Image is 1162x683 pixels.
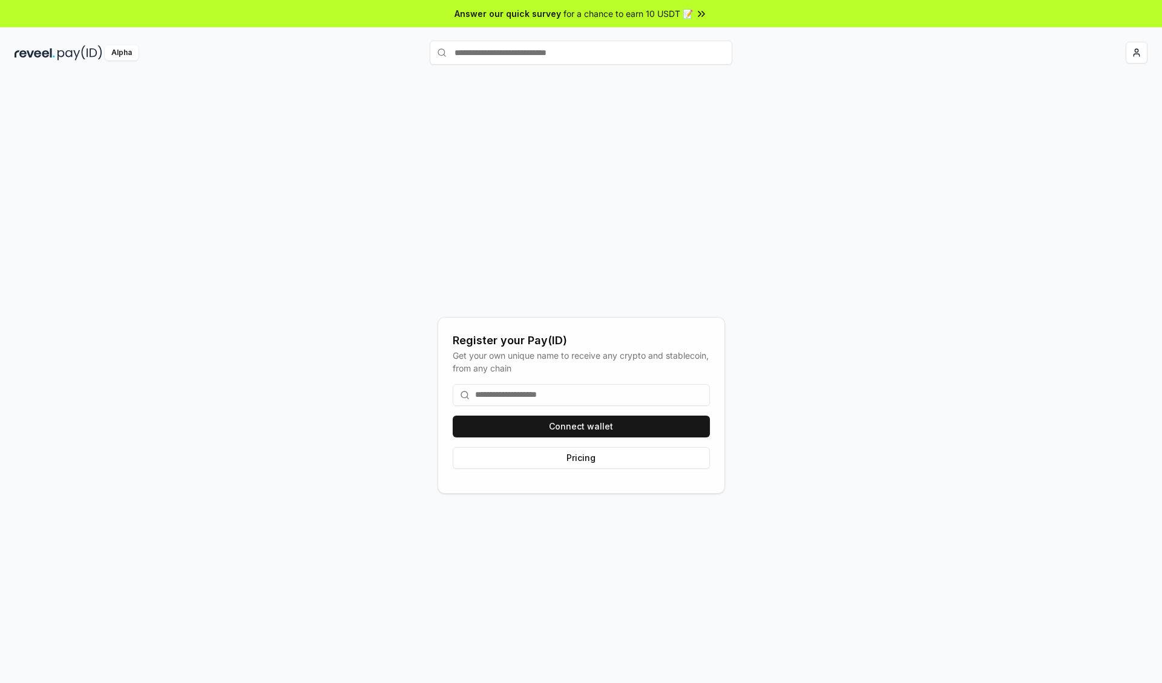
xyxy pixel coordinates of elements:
div: Register your Pay(ID) [453,332,710,349]
img: pay_id [57,45,102,60]
div: Alpha [105,45,139,60]
div: Get your own unique name to receive any crypto and stablecoin, from any chain [453,349,710,374]
span: Answer our quick survey [455,7,561,20]
button: Connect wallet [453,416,710,437]
img: reveel_dark [15,45,55,60]
button: Pricing [453,447,710,469]
span: for a chance to earn 10 USDT 📝 [563,7,693,20]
